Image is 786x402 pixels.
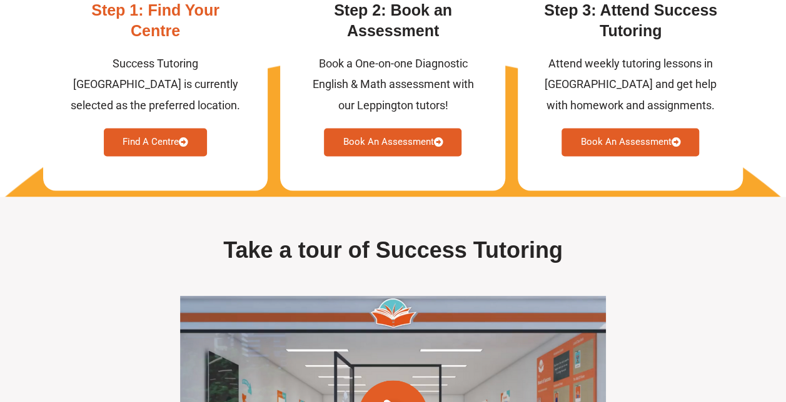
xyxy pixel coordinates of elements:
[68,53,243,115] div: Success Tutoring [GEOGRAPHIC_DATA] is currently selected as the preferred location.
[543,53,718,115] div: Attend weekly tutoring lessons in [GEOGRAPHIC_DATA] and get help with homework and assignments.​
[723,342,786,402] iframe: Chat Widget
[324,128,461,156] a: Book An Assessment
[562,128,699,156] a: Book An Assessment
[305,53,480,115] div: Book a One-on-one Diagnostic English & Math assessment with our Leppington tutors!
[76,235,710,265] h2: Take a tour of Success Tutoring
[104,128,207,156] a: Find A Centre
